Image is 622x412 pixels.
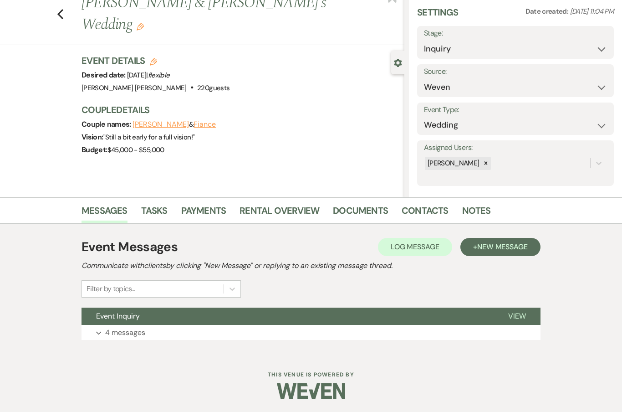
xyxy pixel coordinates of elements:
label: Event Type: [424,103,607,117]
span: flexible [148,71,170,80]
p: 4 messages [105,327,145,339]
label: Assigned Users: [424,141,607,154]
span: $45,000 - $55,000 [107,145,164,154]
a: Rental Overview [240,203,319,223]
img: Weven Logo [277,375,345,407]
h1: Event Messages [82,237,178,257]
span: [DATE] 11:04 PM [570,7,614,16]
span: View [508,311,526,321]
button: Log Message [378,238,452,256]
span: Event Inquiry [96,311,140,321]
button: Edit [137,22,144,31]
a: Documents [333,203,388,223]
span: New Message [477,242,528,252]
label: Stage: [424,27,607,40]
a: Contacts [402,203,449,223]
button: View [494,308,540,325]
button: 4 messages [82,325,540,340]
span: Log Message [391,242,439,252]
span: Budget: [82,145,107,154]
div: [PERSON_NAME] [425,157,481,170]
button: Fiance [194,121,216,128]
span: [PERSON_NAME] [PERSON_NAME] [82,83,187,93]
h3: Couple Details [82,103,395,116]
label: Source: [424,65,607,78]
span: & [133,120,216,129]
span: Couple names: [82,119,133,129]
a: Payments [181,203,226,223]
span: " Still a bit early for a full vision! " [103,133,195,142]
h3: Settings [417,6,459,26]
a: Messages [82,203,127,223]
a: Tasks [141,203,168,223]
h3: Event Details [82,54,229,67]
span: [DATE] | [127,71,169,80]
button: +New Message [460,238,540,256]
button: Close lead details [394,58,402,67]
span: Desired date: [82,70,127,80]
button: Event Inquiry [82,308,494,325]
span: Date created: [525,7,570,16]
h2: Communicate with clients by clicking "New Message" or replying to an existing message thread. [82,260,540,271]
span: Vision: [82,132,103,142]
button: [PERSON_NAME] [133,121,189,128]
span: 220 guests [197,83,229,93]
div: Filter by topics... [87,283,135,294]
a: Notes [462,203,491,223]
